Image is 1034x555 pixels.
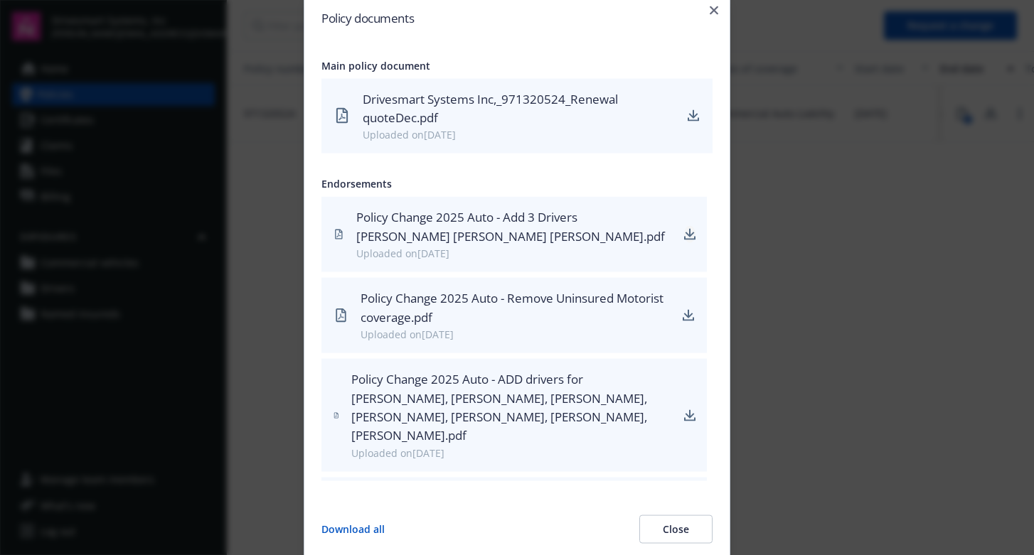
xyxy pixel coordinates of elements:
a: download [684,226,695,243]
div: Endorsements [321,176,713,191]
div: Uploaded on [DATE] [356,246,673,261]
div: Uploaded on [DATE] [363,127,674,142]
button: Close [639,515,713,544]
div: Uploaded on [DATE] [351,445,673,460]
div: Uploaded on [DATE] [361,327,670,342]
a: download [681,307,695,324]
div: Drivesmart Systems Inc,_971320524_Renewal quoteDec.pdf [363,90,674,127]
div: Main policy document [321,58,713,72]
div: Policy Change 2025 Auto - ADD drivers for [PERSON_NAME], [PERSON_NAME], [PERSON_NAME], [PERSON_NA... [351,370,673,446]
h2: Policy documents [321,11,713,23]
a: download [684,406,695,424]
div: Policy Change 2025 Auto - Remove Uninsured Motorist coverage.pdf [361,289,670,327]
div: Policy Change 2025 Auto - Add 3 Drivers [PERSON_NAME] [PERSON_NAME] [PERSON_NAME].pdf [356,208,673,246]
a: download [686,107,701,124]
button: Download all [321,515,385,544]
